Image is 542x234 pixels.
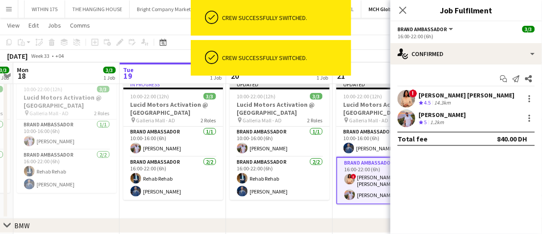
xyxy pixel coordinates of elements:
span: 10:00-22:00 (12h) [24,86,63,93]
span: 10:00-22:00 (12h) [237,93,276,100]
div: 1 Job [104,74,115,81]
div: Confirmed [390,43,542,65]
span: Edit [29,21,39,29]
app-card-role: Brand Ambassador1/110:00-16:00 (6h)[PERSON_NAME] [17,120,117,150]
div: 840.00 DH [497,134,528,143]
h3: Lucid Motors Activation @ [GEOGRAPHIC_DATA] [17,93,117,109]
span: 3/3 [97,86,110,93]
span: 10:00-22:00 (12h) [344,93,382,100]
app-job-card: In progress10:00-22:00 (12h)3/3Lucid Motors Activation @ [GEOGRAPHIC_DATA] Galleria Mall - AD2 Ro... [123,81,223,200]
h3: Lucid Motors Activation @ [GEOGRAPHIC_DATA] [337,101,436,117]
div: In progress [123,81,223,88]
div: Updated [337,81,436,88]
div: 1.2km [429,119,446,126]
a: View [4,20,23,31]
button: Brand Ambassador [398,26,455,32]
div: +04 [55,52,64,59]
button: Bright Company Marketing Management FZCO [130,0,251,18]
span: 3/3 [204,93,216,100]
button: MCH Global (EXPOMOBILIA MCH GLOBAL ME LIVE MARKETING LLC) [361,0,527,18]
span: 2 Roles [201,117,216,124]
span: Week 33 [29,52,52,59]
app-card-role: Brand Ambassador2/216:00-22:00 (6h)Rehab Rehab[PERSON_NAME] [17,150,117,193]
span: Galleria Mall - AD [30,110,69,117]
span: Tue [123,66,134,74]
a: Comms [66,20,94,31]
app-job-card: Updated10:00-22:00 (12h)3/3Lucid Motors Activation @ [GEOGRAPHIC_DATA] Galleria Mall - AD2 RolesB... [230,81,330,200]
div: [PERSON_NAME] [PERSON_NAME] [419,91,515,99]
span: ! [409,89,417,97]
span: 4.5 [424,99,431,106]
div: 16:00-22:00 (6h) [398,33,535,40]
span: Galleria Mall - AD [136,117,176,124]
button: WITHIN 175 [25,0,65,18]
span: 10:00-22:00 (12h) [131,93,169,100]
span: 19 [122,71,134,81]
span: Brand Ambassador [398,26,448,32]
span: Comms [70,21,90,29]
span: 5 [424,119,427,125]
div: [DATE] [7,52,28,61]
a: Jobs [44,20,65,31]
a: Edit [25,20,42,31]
div: Total fee [398,134,428,143]
button: THE HANGING HOUSE [65,0,130,18]
span: 18 [16,71,29,81]
h3: Lucid Motors Activation @ [GEOGRAPHIC_DATA] [230,101,330,117]
h3: Job Fulfilment [390,4,542,16]
div: Updated [230,81,330,88]
span: ! [351,174,357,179]
span: 2 Roles [94,110,110,117]
app-card-role: Brand Ambassador2/216:00-22:00 (6h)Rehab Rehab[PERSON_NAME] [230,157,330,200]
div: 14.3km [433,99,453,107]
div: [PERSON_NAME] [419,111,466,119]
app-card-role: Brand Ambassador2/216:00-22:00 (6h)![PERSON_NAME] [PERSON_NAME][PERSON_NAME] [337,157,436,205]
div: Crew successfully switched. [222,54,348,62]
span: 3/3 [310,93,323,100]
span: 2 Roles [308,117,323,124]
span: View [7,21,20,29]
span: Mon [17,66,29,74]
app-job-card: 10:00-22:00 (12h)3/3Lucid Motors Activation @ [GEOGRAPHIC_DATA] Galleria Mall - AD2 RolesBrand Am... [17,81,117,193]
app-card-role: Brand Ambassador1/110:00-16:00 (6h)[PERSON_NAME] [123,127,223,157]
div: Crew successfully switched. [222,14,348,22]
span: Galleria Mall - AD [243,117,282,124]
app-job-card: Updated10:00-22:00 (12h)3/3Lucid Motors Activation @ [GEOGRAPHIC_DATA] Galleria Mall - AD2 RolesB... [337,81,436,205]
div: BMW [14,221,30,230]
span: Galleria Mall - AD [349,117,389,124]
app-card-role: Brand Ambassador2/216:00-22:00 (6h)Rehab Rehab[PERSON_NAME] [123,157,223,200]
app-card-role: Brand Ambassador1/110:00-16:00 (6h)[PERSON_NAME] [230,127,330,157]
h3: Lucid Motors Activation @ [GEOGRAPHIC_DATA] [123,101,223,117]
span: 3/3 [522,26,535,32]
app-card-role: Brand Ambassador1/110:00-16:00 (6h)[PERSON_NAME] [337,127,436,157]
span: 3/3 [103,67,116,73]
span: Jobs [48,21,61,29]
